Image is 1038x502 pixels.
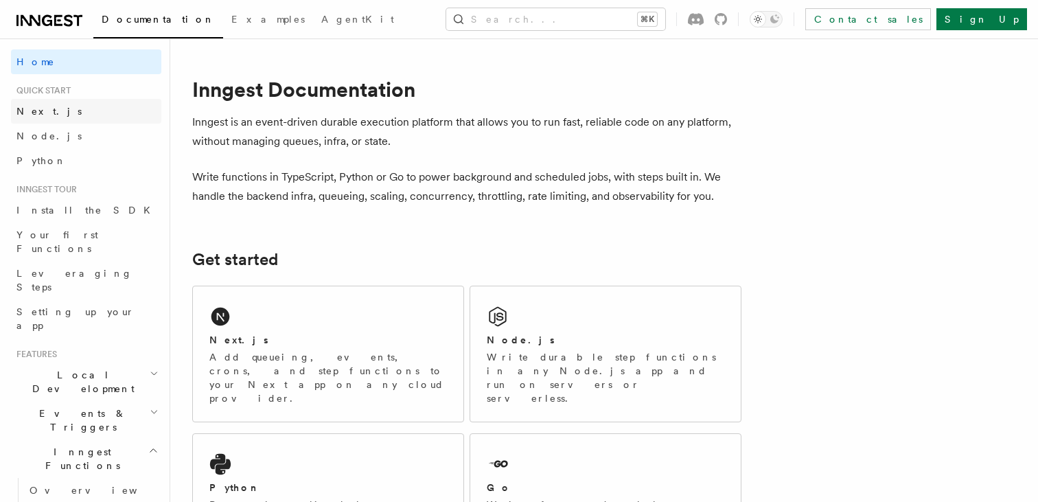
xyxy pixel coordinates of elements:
span: Next.js [16,106,82,117]
button: Local Development [11,363,161,401]
a: Sign Up [936,8,1027,30]
a: Home [11,49,161,74]
span: AgentKit [321,14,394,25]
kbd: ⌘K [638,12,657,26]
h2: Go [487,481,511,494]
button: Toggle dark mode [750,11,783,27]
p: Add queueing, events, crons, and step functions to your Next app on any cloud provider. [209,350,447,405]
a: Contact sales [805,8,931,30]
span: Local Development [11,368,150,396]
span: Documentation [102,14,215,25]
a: Leveraging Steps [11,261,161,299]
a: Next.js [11,99,161,124]
a: Documentation [93,4,223,38]
a: Get started [192,250,278,269]
a: Your first Functions [11,223,161,261]
span: Python [16,155,67,166]
span: Overview [30,485,171,496]
span: Quick start [11,85,71,96]
span: Setting up your app [16,306,135,331]
span: Inngest Functions [11,445,148,472]
a: Next.jsAdd queueing, events, crons, and step functions to your Next app on any cloud provider. [192,286,464,422]
span: Leveraging Steps [16,268,132,293]
p: Write durable step functions in any Node.js app and run on servers or serverless. [487,350,724,405]
h2: Node.js [487,333,555,347]
span: Inngest tour [11,184,77,195]
a: Examples [223,4,313,37]
span: Features [11,349,57,360]
a: AgentKit [313,4,402,37]
a: Python [11,148,161,173]
span: Events & Triggers [11,407,150,434]
h2: Python [209,481,260,494]
h1: Inngest Documentation [192,77,741,102]
span: Your first Functions [16,229,98,254]
a: Install the SDK [11,198,161,223]
span: Home [16,55,55,69]
span: Examples [231,14,305,25]
a: Node.jsWrite durable step functions in any Node.js app and run on servers or serverless. [470,286,741,422]
a: Node.js [11,124,161,148]
button: Search...⌘K [446,8,665,30]
span: Node.js [16,130,82,141]
button: Inngest Functions [11,440,161,478]
p: Write functions in TypeScript, Python or Go to power background and scheduled jobs, with steps bu... [192,168,741,206]
a: Setting up your app [11,299,161,338]
p: Inngest is an event-driven durable execution platform that allows you to run fast, reliable code ... [192,113,741,151]
button: Events & Triggers [11,401,161,440]
span: Install the SDK [16,205,159,216]
h2: Next.js [209,333,268,347]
